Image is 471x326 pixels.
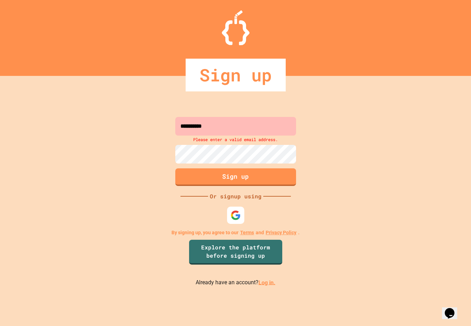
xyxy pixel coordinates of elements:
div: Or signup using [208,192,263,200]
a: Terms [240,229,254,236]
img: Logo.svg [222,10,249,45]
a: Privacy Policy [266,229,296,236]
a: Explore the platform before signing up [189,240,282,265]
div: Sign up [186,59,286,91]
p: By signing up, you agree to our and . [171,229,300,236]
img: google-icon.svg [230,210,241,220]
button: Sign up [175,168,296,186]
a: Log in. [258,279,275,286]
p: Already have an account? [196,278,275,287]
div: Please enter a valid email address. [174,136,298,143]
iframe: chat widget [442,298,464,319]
